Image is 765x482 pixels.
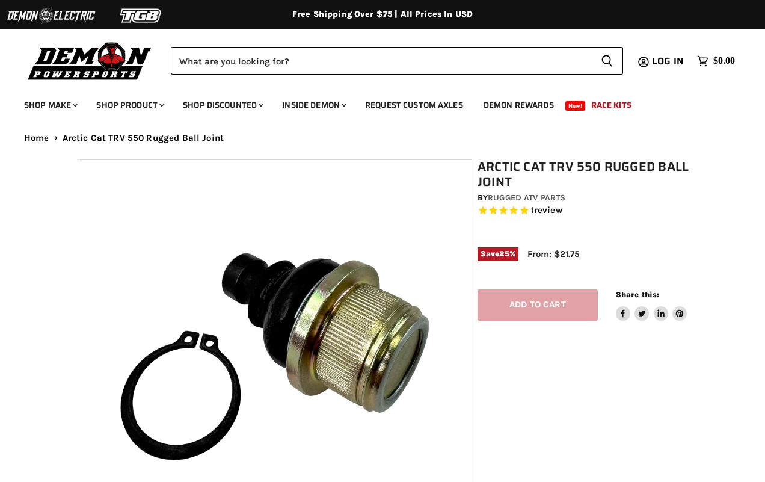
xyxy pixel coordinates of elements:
a: Demon Rewards [475,93,563,117]
a: Shop Make [15,93,85,117]
a: Shop Product [87,93,171,117]
div: by [478,191,693,205]
a: Log in [647,56,691,67]
span: Rated 5.0 out of 5 stars 1 reviews [478,205,693,217]
span: Arctic Cat TRV 550 Rugged Ball Joint [63,133,224,143]
ul: Main menu [15,88,732,117]
a: $0.00 [691,52,741,70]
form: Product [171,47,623,75]
a: Shop Discounted [174,93,271,117]
a: Race Kits [582,93,641,117]
span: From: $21.75 [527,249,580,259]
span: Share this: [616,290,659,299]
a: Request Custom Axles [356,93,472,117]
img: Demon Powersports [24,39,156,82]
a: Inside Demon [273,93,354,117]
img: Demon Electric Logo 2 [6,4,96,27]
h1: Arctic Cat TRV 550 Rugged Ball Joint [478,159,693,190]
input: Search [171,47,591,75]
a: Rugged ATV Parts [488,193,565,203]
span: 25 [499,249,509,258]
span: 1 reviews [531,205,562,216]
span: $0.00 [713,55,735,67]
aside: Share this: [616,289,687,321]
a: Home [24,133,49,143]
img: TGB Logo 2 [96,4,186,27]
span: review [534,205,562,216]
button: Search [591,47,623,75]
span: Save % [478,247,518,261]
span: Log in [652,54,684,69]
span: New! [565,101,586,111]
